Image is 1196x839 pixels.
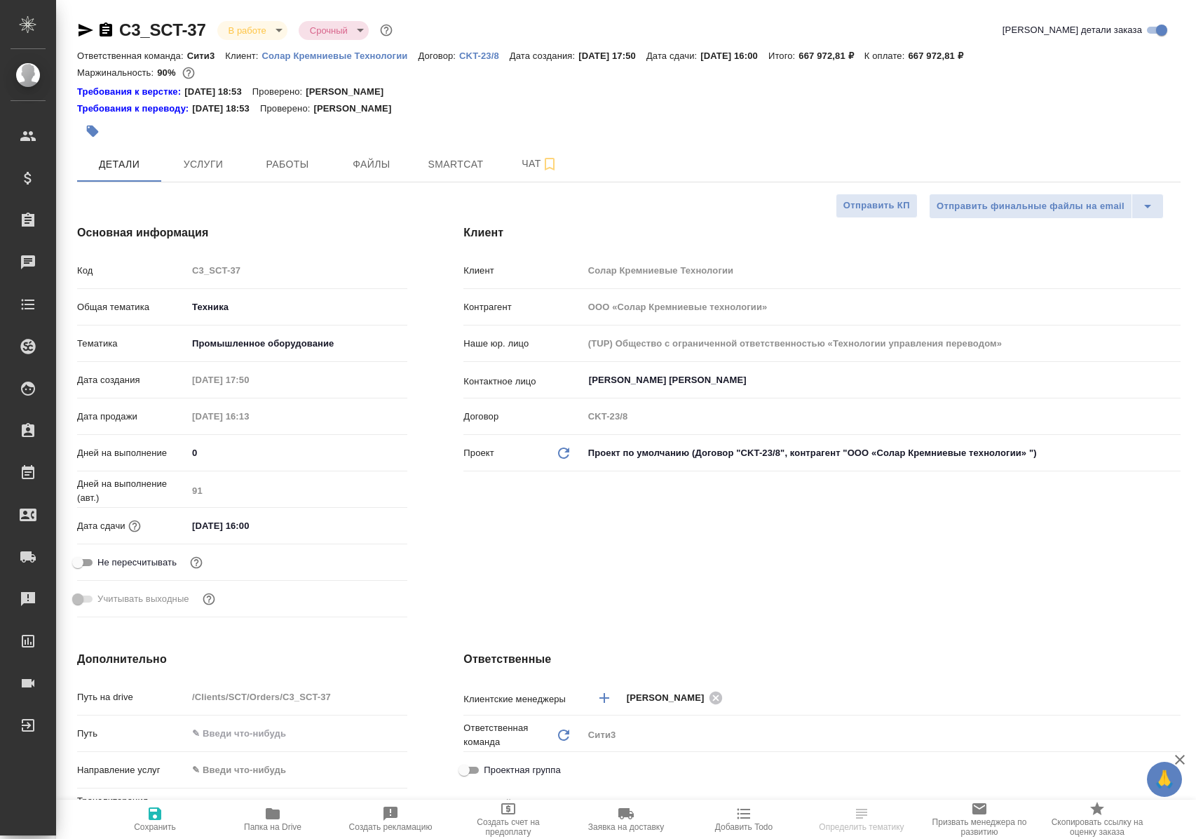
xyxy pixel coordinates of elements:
[77,794,187,822] p: Транслитерация названий
[77,51,187,61] p: Ответственная команда:
[463,446,494,460] p: Проект
[192,763,390,777] div: ✎ Введи что-нибудь
[1173,697,1176,699] button: Open
[77,116,108,147] button: Добавить тэг
[313,102,402,116] p: [PERSON_NAME]
[685,800,803,839] button: Добавить Todo
[187,332,407,356] div: Промышленное оборудование
[119,20,206,39] a: C3_SCT-37
[463,721,555,749] p: Ответственная команда
[484,763,560,777] span: Проектная группа
[192,102,260,116] p: [DATE] 18:53
[1047,817,1148,837] span: Скопировать ссылку на оценку заказа
[843,198,910,214] span: Отправить КП
[836,194,918,218] button: Отправить КП
[244,822,301,832] span: Папка на Drive
[799,51,864,61] p: 667 972,81 ₽
[449,800,567,839] button: Создать счет на предоплату
[187,370,310,390] input: Пустое поле
[583,260,1181,281] input: Пустое поле
[77,102,192,116] div: Нажми, чтобы открыть папку с инструкцией
[463,375,583,389] p: Контактное лицо
[187,295,407,319] div: Техника
[77,519,125,533] p: Дата сдачи
[583,333,1181,354] input: Пустое поле
[77,337,187,351] p: Тематика
[588,822,664,832] span: Заявка на доставку
[937,199,1124,215] span: Отправить финальные файлы на email
[506,155,573,173] span: Чат
[214,800,332,839] button: Папка на Drive
[77,446,187,460] p: Дней на выполнение
[583,297,1181,317] input: Пустое поле
[567,800,685,839] button: Заявка на доставку
[338,156,405,173] span: Файлы
[700,51,768,61] p: [DATE] 16:00
[332,800,449,839] button: Создать рекламацию
[200,590,218,608] button: Выбери, если сб и вс нужно считать рабочими днями для выполнения заказа.
[715,822,773,832] span: Добавить Todo
[97,556,177,570] span: Не пересчитывать
[77,690,187,704] p: Путь на drive
[463,796,583,810] p: Проектный менеджер
[187,687,407,707] input: Пустое поле
[463,264,583,278] p: Клиент
[458,817,559,837] span: Создать счет на предоплату
[768,51,799,61] p: Итого:
[157,67,179,78] p: 90%
[463,300,583,314] p: Контрагент
[217,21,287,40] div: В работе
[77,67,157,78] p: Маржинальность:
[77,85,184,99] a: Требования к верстке:
[583,441,1181,465] div: Проект по умолчанию (Договор "CKT-23/8", контрагент "ООО «Солар Кремниевые технологии» ")
[459,51,510,61] p: CKT-23/8
[260,102,314,116] p: Проверено:
[349,822,433,832] span: Создать рекламацию
[187,260,407,281] input: Пустое поле
[77,651,407,668] h4: Дополнительно
[422,156,489,173] span: Smartcat
[184,85,252,99] p: [DATE] 18:53
[1038,800,1156,839] button: Скопировать ссылку на оценку заказа
[463,410,583,424] p: Договор
[134,822,176,832] span: Сохранить
[179,64,198,82] button: 58045.15 RUB;
[170,156,237,173] span: Услуги
[187,443,407,463] input: ✎ Введи что-нибудь
[77,264,187,278] p: Код
[97,22,114,39] button: Скопировать ссылку
[459,49,510,61] a: CKT-23/8
[1153,765,1176,794] span: 🙏
[77,727,187,741] p: Путь
[306,85,394,99] p: [PERSON_NAME]
[306,25,352,36] button: Срочный
[541,156,558,173] svg: Подписаться
[77,373,187,387] p: Дата создания
[299,21,369,40] div: В работе
[77,410,187,424] p: Дата продажи
[187,481,407,501] input: Пустое поле
[225,51,261,61] p: Клиент:
[97,592,189,606] span: Учитывать выходные
[627,689,728,706] div: [PERSON_NAME]
[463,692,583,706] p: Клиентские менеджеры
[77,22,94,39] button: Скопировать ссылку для ЯМессенджера
[187,516,310,536] input: ✎ Введи что-нибудь
[627,691,713,705] span: [PERSON_NAME]
[187,798,407,818] input: ✎ Введи что-нибудь
[187,758,407,782] div: ✎ Введи что-нибудь
[463,337,583,351] p: Наше юр. лицо
[864,51,909,61] p: К оплате:
[587,681,621,715] button: Добавить менеджера
[929,194,1132,219] button: Отправить финальные файлы на email
[463,651,1181,668] h4: Ответственные
[77,102,192,116] a: Требования к переводу:
[1147,762,1182,797] button: 🙏
[1173,379,1176,382] button: Open
[510,51,578,61] p: Дата создания:
[929,817,1030,837] span: Призвать менеджера по развитию
[77,763,187,777] p: Направление услуг
[77,300,187,314] p: Общая тематика
[583,406,1181,427] input: Пустое поле
[252,85,306,99] p: Проверено:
